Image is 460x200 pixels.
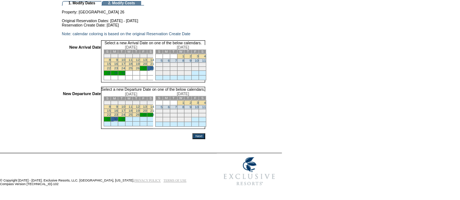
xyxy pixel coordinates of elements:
a: 17 [121,62,125,66]
a: 29 [107,117,111,121]
td: S [199,96,206,100]
a: 19 [136,109,139,113]
td: F [140,50,147,54]
a: 13 [143,58,147,62]
td: S [155,50,163,54]
td: 13 [163,63,170,67]
td: T [132,97,140,101]
td: 24 [192,113,199,117]
a: 16 [114,62,118,66]
a: 3 [197,101,199,105]
td: 13 [163,109,170,113]
td: 27 [163,71,170,75]
a: 22 [107,66,111,70]
a: 29 [107,71,111,75]
td: 2. Modify Costs [102,1,141,5]
td: 29 [177,71,184,75]
td: F [192,96,199,100]
a: 28 [150,66,154,70]
td: 7 [147,54,154,58]
td: S [199,50,206,54]
td: F [140,97,147,101]
td: 2 [111,101,118,105]
td: S [147,50,154,54]
a: 23 [114,66,118,70]
a: 27 [143,66,147,70]
a: 7 [175,59,177,62]
td: 5 [132,101,140,105]
a: 1 [182,101,184,105]
a: 1 [182,54,184,58]
td: New Departure Date [63,91,101,129]
td: W [125,50,133,54]
a: 14 [150,58,154,62]
td: T [184,96,192,100]
img: Exclusive Resorts [217,153,282,189]
a: 15 [107,109,111,113]
td: 16 [184,63,192,67]
a: 15 [107,62,111,66]
td: 26 [155,71,163,75]
td: S [104,50,111,54]
td: T [118,97,125,101]
td: S [147,97,154,101]
td: 18 [199,109,206,113]
a: 31 [121,117,125,121]
td: 12 [155,109,163,113]
td: 30 [184,117,192,122]
td: 23 [184,113,192,117]
span: [DATE] [125,92,137,96]
td: 2 [111,54,118,58]
td: 16 [184,109,192,113]
td: 24 [192,67,199,71]
a: 25 [129,66,132,70]
td: M [111,97,118,101]
a: 10 [121,105,125,109]
a: 27 [143,113,147,117]
td: Original Reservation Dates: [DATE] - [DATE] [62,14,205,23]
a: 7 [175,105,177,109]
td: 30 [184,71,192,75]
td: S [155,96,163,100]
a: 28 [150,113,154,117]
a: 26 [136,66,139,70]
span: [DATE] [177,91,189,96]
td: New Arrival Date [63,45,101,82]
td: 21 [170,67,177,71]
a: 18 [129,62,132,66]
a: 2 [189,54,191,58]
a: 9 [116,105,118,109]
td: 15 [177,109,184,113]
input: Next [192,133,205,139]
a: 22 [107,113,111,117]
a: 8 [109,58,111,62]
td: M [163,50,170,54]
td: 7 [147,101,154,105]
td: 28 [170,117,177,122]
a: 20 [143,109,147,113]
td: 19 [155,113,163,117]
a: PRIVACY POLICY [134,179,161,182]
td: 20 [163,67,170,71]
td: T [118,50,125,54]
td: 6 [140,101,147,105]
td: 1 [104,54,111,58]
td: 5 [132,54,140,58]
a: 13 [143,105,147,109]
a: 21 [150,109,154,113]
td: W [125,97,133,101]
a: 26 [136,113,139,117]
td: W [177,96,184,100]
a: 17 [121,109,125,113]
a: 31 [121,71,125,75]
span: [DATE] [125,45,137,49]
td: 25 [199,113,206,117]
a: 4 [204,101,206,105]
td: T [170,96,177,100]
td: Reservation Create Date: [DATE] [62,23,205,27]
a: 19 [136,62,139,66]
a: 9 [189,105,191,109]
td: 15 [177,63,184,67]
td: 22 [177,113,184,117]
td: 4 [125,54,133,58]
